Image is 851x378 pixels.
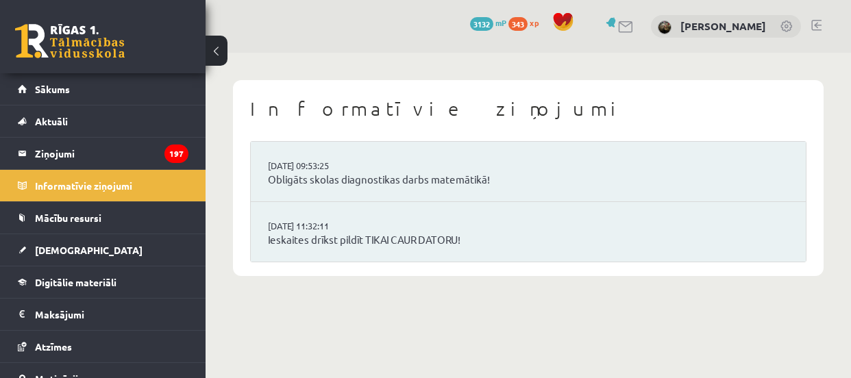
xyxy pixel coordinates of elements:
[35,276,116,288] span: Digitālie materiāli
[680,19,766,33] a: [PERSON_NAME]
[18,331,188,362] a: Atzīmes
[35,115,68,127] span: Aktuāli
[18,73,188,105] a: Sākums
[250,97,806,121] h1: Informatīvie ziņojumi
[508,17,545,28] a: 343 xp
[268,172,789,188] a: Obligāts skolas diagnostikas darbs matemātikā!
[35,138,188,169] legend: Ziņojumi
[470,17,506,28] a: 3132 mP
[18,170,188,201] a: Informatīvie ziņojumi
[35,212,101,224] span: Mācību resursi
[35,299,188,330] legend: Maksājumi
[268,232,789,248] a: Ieskaites drīkst pildīt TIKAI CAUR DATORU!
[35,340,72,353] span: Atzīmes
[18,105,188,137] a: Aktuāli
[530,17,539,28] span: xp
[35,83,70,95] span: Sākums
[35,244,143,256] span: [DEMOGRAPHIC_DATA]
[18,234,188,266] a: [DEMOGRAPHIC_DATA]
[495,17,506,28] span: mP
[18,299,188,330] a: Maksājumi
[18,138,188,169] a: Ziņojumi197
[18,266,188,298] a: Digitālie materiāli
[658,21,671,34] img: Diāna Janeta Snahovska
[35,170,188,201] legend: Informatīvie ziņojumi
[15,24,125,58] a: Rīgas 1. Tālmācības vidusskola
[268,159,371,173] a: [DATE] 09:53:25
[18,202,188,234] a: Mācību resursi
[470,17,493,31] span: 3132
[268,219,371,233] a: [DATE] 11:32:11
[508,17,528,31] span: 343
[164,144,188,163] i: 197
